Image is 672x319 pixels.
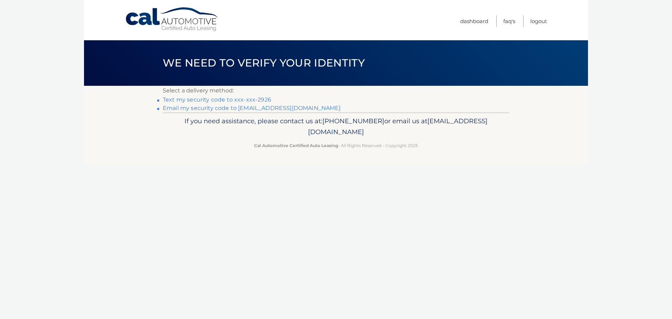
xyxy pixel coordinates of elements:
p: If you need assistance, please contact us at: or email us at [167,116,505,138]
a: FAQ's [503,15,515,27]
a: Cal Automotive [125,7,219,32]
p: Select a delivery method: [163,86,509,96]
a: Dashboard [460,15,488,27]
a: Email my security code to [EMAIL_ADDRESS][DOMAIN_NAME] [163,105,341,111]
a: Text my security code to xxx-xxx-2926 [163,96,271,103]
a: Logout [530,15,547,27]
span: We need to verify your identity [163,56,365,69]
p: - All Rights Reserved - Copyright 2025 [167,142,505,149]
span: [PHONE_NUMBER] [322,117,384,125]
strong: Cal Automotive Certified Auto Leasing [254,143,338,148]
